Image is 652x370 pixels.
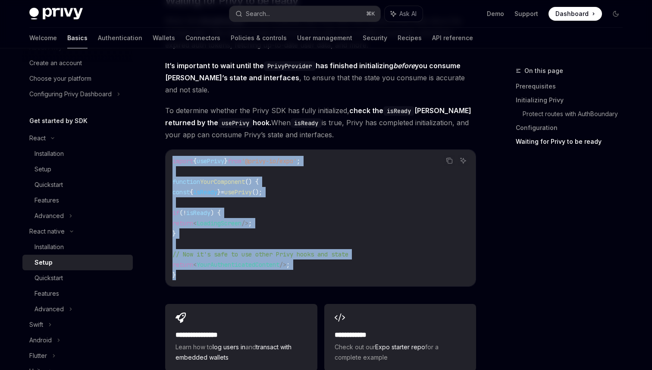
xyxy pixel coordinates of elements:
[172,261,193,269] span: return
[186,209,210,217] span: isReady
[165,60,476,96] span: , to ensure that the state you consume is accurate and not stale.
[218,118,253,128] code: usePrivy
[248,219,252,227] span: ;
[34,195,59,206] div: Features
[297,28,352,48] a: User management
[67,28,88,48] a: Basics
[193,157,197,165] span: {
[183,209,186,217] span: !
[29,351,47,361] div: Flutter
[165,61,461,82] strong: It’s important to wait until the has finished initializing you consume [PERSON_NAME]’s state and ...
[224,188,252,196] span: usePrivy
[29,89,112,99] div: Configuring Privy Dashboard
[200,178,245,186] span: YourComponent
[22,193,133,208] a: Features
[383,106,414,116] code: isReady
[516,93,630,107] a: Initializing Privy
[153,28,175,48] a: Wallets
[523,107,630,121] a: Protect routes with AuthBoundary
[393,61,415,70] em: before
[29,73,91,84] div: Choose your platform
[335,342,466,363] span: Check out our for a complete example
[385,6,423,22] button: Ask AI
[29,226,65,237] div: React native
[179,209,183,217] span: (
[241,219,248,227] span: />
[34,273,63,283] div: Quickstart
[444,155,455,166] button: Copy the contents from the code block
[231,28,287,48] a: Policies & controls
[98,28,142,48] a: Authentication
[29,58,82,68] div: Create an account
[193,219,197,227] span: <
[291,118,322,128] code: isReady
[252,188,262,196] span: ();
[398,28,422,48] a: Recipes
[22,177,133,193] a: Quickstart
[34,211,64,221] div: Advanced
[366,10,375,17] span: ⌘ K
[524,66,563,76] span: On this page
[217,188,221,196] span: }
[22,71,133,86] a: Choose your platform
[279,261,286,269] span: />
[176,342,307,363] span: Learn how to and
[34,164,51,174] div: Setup
[228,157,241,165] span: from
[399,9,417,18] span: Ask AI
[172,250,348,258] span: // Now it's safe to use other Privy hooks and state
[241,157,297,165] span: '@privy-io/expo'
[29,28,57,48] a: Welcome
[458,155,469,166] button: Ask AI
[22,270,133,286] a: Quickstart
[221,188,224,196] span: =
[516,79,630,93] a: Prerequisites
[22,239,133,255] a: Installation
[172,157,193,165] span: import
[197,157,224,165] span: usePrivy
[34,288,59,299] div: Features
[609,7,623,21] button: Toggle dark mode
[264,61,316,71] code: PrivyProvider
[286,261,290,269] span: ;
[29,8,83,20] img: dark logo
[29,116,88,126] h5: Get started by SDK
[172,230,176,237] span: }
[245,178,259,186] span: () {
[172,219,193,227] span: return
[210,209,221,217] span: ) {
[34,242,64,252] div: Installation
[516,135,630,149] a: Waiting for Privy to be ready
[22,255,133,270] a: Setup
[213,343,245,351] a: log users in
[555,9,589,18] span: Dashboard
[34,180,63,190] div: Quickstart
[22,161,133,177] a: Setup
[34,257,53,268] div: Setup
[29,133,46,143] div: React
[34,304,64,314] div: Advanced
[432,28,473,48] a: API reference
[224,157,228,165] span: }
[516,121,630,135] a: Configuration
[22,146,133,161] a: Installation
[297,157,300,165] span: ;
[514,9,538,18] a: Support
[29,319,43,330] div: Swift
[34,149,64,159] div: Installation
[549,7,602,21] a: Dashboard
[172,209,179,217] span: if
[190,188,193,196] span: {
[172,271,176,279] span: }
[185,28,220,48] a: Connectors
[229,6,380,22] button: Search...⌘K
[172,178,200,186] span: function
[246,9,270,19] div: Search...
[363,28,387,48] a: Security
[172,188,190,196] span: const
[165,104,476,141] span: To determine whether the Privy SDK has fully initialized, When is true, Privy has completed initi...
[197,261,279,269] span: YourAuthenticatedContent
[29,335,52,345] div: Android
[375,343,425,351] a: Expo starter repo
[193,261,197,269] span: <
